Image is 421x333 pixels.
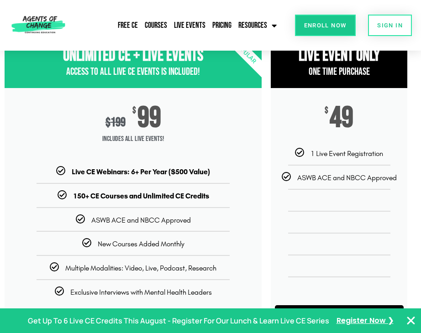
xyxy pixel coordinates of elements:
p: Get Up To 6 Live CE Credits This August - Register For Our Lunch & Learn Live CE Series [28,314,329,328]
a: Live Events [172,15,208,36]
span: Includes ALL Live Events! [5,130,262,148]
span: New Courses Added Monthly [98,239,184,248]
nav: Menu [89,15,279,36]
a: Register Now ❯ [337,314,394,328]
span: Multiple Modalities: Video, Live, Podcast, Research [65,264,216,272]
a: Pricing [210,15,234,36]
b: 150+ CE Courses and Unlimited CE Credits [73,192,209,200]
a: Enroll Now [295,15,356,36]
h3: Unlimited CE + Live Events [5,46,262,66]
span: 49 [330,106,353,130]
span: Exclusive Interviews with Mental Health Leaders [70,288,212,297]
a: Courses [142,15,169,36]
span: Enroll Now [304,22,347,28]
span: $ [105,115,111,130]
span: SIGN IN [377,22,403,28]
span: ASWB ACE and NBCC Approved [297,173,397,182]
a: SIGN IN [368,15,412,36]
div: Popular [193,0,299,106]
span: One Time Purchase [309,66,370,78]
h3: Live Event Only [271,46,407,66]
a: Resources [236,15,279,36]
span: 99 [137,106,161,130]
span: $ [132,106,136,115]
b: Live CE Webinars: 6+ Per Year ($500 Value) [72,167,210,176]
span: 1 Live Event Registration [310,149,383,158]
a: Purchase Live Event Only [275,305,404,332]
button: Close Banner [405,315,416,326]
a: Free CE [116,15,140,36]
span: Access to All Live CE Events Is Included! [66,66,200,78]
span: $ [325,106,328,115]
div: 199 [105,115,126,130]
span: ASWB ACE and NBCC Approved [91,216,191,224]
